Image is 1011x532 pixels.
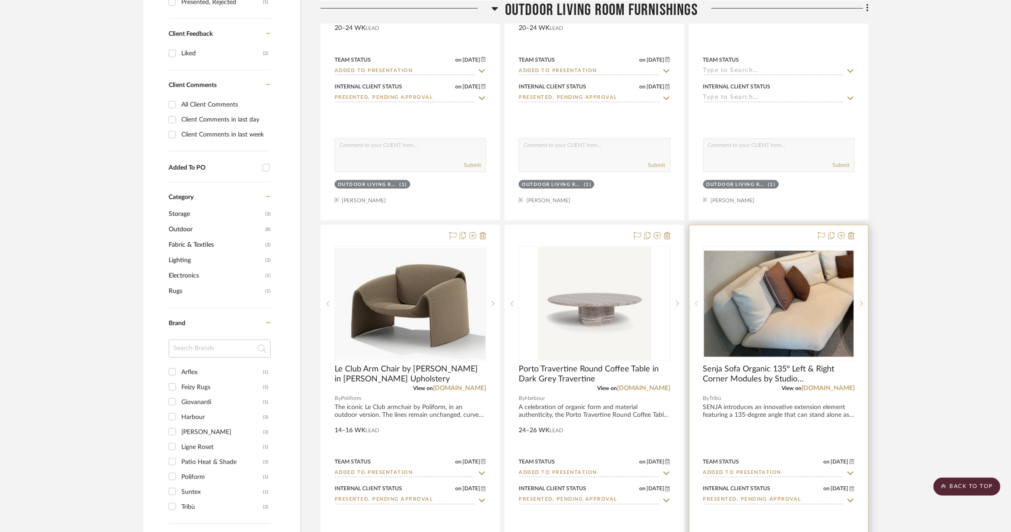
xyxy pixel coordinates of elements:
[181,455,263,469] div: Patio Heat & Shade
[710,394,722,403] span: Tribù
[646,83,665,90] span: [DATE]
[519,247,670,361] div: 0
[824,486,830,492] span: on
[519,83,586,91] div: Internal Client Status
[519,458,555,466] div: Team Status
[181,127,268,142] div: Client Comments in last week
[768,181,776,188] div: (1)
[263,380,268,395] div: (1)
[181,365,263,380] div: Arflex
[782,386,802,391] span: View on
[181,112,268,127] div: Client Comments in last day
[455,57,462,63] span: on
[519,67,659,76] input: Type to Search…
[462,83,481,90] span: [DATE]
[639,486,646,492] span: on
[617,385,671,391] a: [DOMAIN_NAME]
[646,486,665,492] span: [DATE]
[169,222,263,237] span: Outdoor
[830,459,850,465] span: [DATE]
[169,206,263,222] span: Storage
[265,268,271,283] span: (1)
[265,284,271,298] span: (1)
[169,283,263,299] span: Rugs
[455,84,462,89] span: on
[648,161,666,169] button: Submit
[832,161,850,169] button: Submit
[519,364,670,384] span: Porto Travertine Round Coffee Table in Dark Grey Travertine
[263,365,268,380] div: (1)
[169,253,263,268] span: Lighting
[338,181,398,188] div: Outdoor Living Room Furnishings
[433,385,486,391] a: [DOMAIN_NAME]
[462,486,481,492] span: [DATE]
[169,237,263,253] span: Fabric & Textiles
[455,459,462,465] span: on
[703,94,844,102] input: Type to Search…
[181,380,263,395] div: Feizy Rugs
[462,459,481,465] span: [DATE]
[584,181,592,188] div: (1)
[169,164,258,172] div: Added To PO
[181,470,263,484] div: Poliform
[639,84,646,89] span: on
[525,394,545,403] span: Harbour
[181,46,263,61] div: Liked
[704,251,854,357] img: Senja Sofa Organic 135° Left & Right Corner Modules by Studio Segers in Upholstery
[181,440,263,454] div: Ligne Roset
[824,459,830,465] span: on
[646,57,665,63] span: [DATE]
[181,98,268,112] div: All Client Comments
[181,395,263,410] div: Giovanardi
[598,386,617,391] span: View on
[455,486,462,492] span: on
[522,181,582,188] div: Outdoor Living Room Furnishings
[263,455,268,469] div: (3)
[519,496,659,505] input: Type to Search…
[169,82,217,88] span: Client Comments
[703,458,739,466] div: Team Status
[703,83,771,91] div: Internal Client Status
[703,56,739,64] div: Team Status
[519,469,659,478] input: Type to Search…
[335,485,402,493] div: Internal Client Status
[704,247,854,361] div: 2
[335,469,475,478] input: Type to Search…
[263,440,268,454] div: (1)
[639,57,646,63] span: on
[933,478,1001,496] scroll-to-top-button: BACK TO TOP
[802,385,855,391] a: [DOMAIN_NAME]
[181,500,263,514] div: Tribù
[169,340,271,358] input: Search Brands
[400,181,408,188] div: (1)
[335,394,341,403] span: By
[263,410,268,425] div: (3)
[169,31,213,37] span: Client Feedback
[263,395,268,410] div: (1)
[263,500,268,514] div: (2)
[703,485,771,493] div: Internal Client Status
[519,394,525,403] span: By
[335,248,485,359] img: Le Club Arm Chair by Jean-Marie Massaud in Visone Upholstery
[265,222,271,237] span: (8)
[263,470,268,484] div: (1)
[703,469,844,478] input: Type to Search…
[519,56,555,64] div: Team Status
[830,486,850,492] span: [DATE]
[646,459,665,465] span: [DATE]
[169,194,194,201] span: Category
[413,386,433,391] span: View on
[265,238,271,252] span: (2)
[538,247,651,361] img: Porto Travertine Round Coffee Table in Dark Grey Travertine
[335,458,371,466] div: Team Status
[335,83,402,91] div: Internal Client Status
[335,67,475,76] input: Type to Search…
[703,67,844,76] input: Type to Search…
[464,161,481,169] button: Submit
[519,94,659,102] input: Type to Search…
[181,425,263,439] div: [PERSON_NAME]
[263,485,268,499] div: (1)
[169,268,263,283] span: Electronics
[462,57,481,63] span: [DATE]
[181,410,263,425] div: Harbour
